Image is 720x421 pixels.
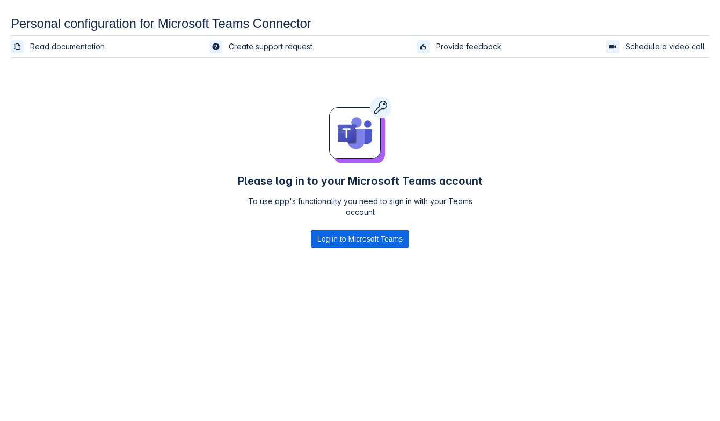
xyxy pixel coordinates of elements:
span: documentation [13,42,21,51]
a: Schedule a video call [606,40,709,53]
div: Button group [311,230,409,248]
button: Log in to Microsoft Teams [311,230,409,248]
span: videoCall [608,42,617,51]
span: Read documentation [30,41,105,52]
span: Log in to Microsoft Teams [317,230,403,248]
span: Provide feedback [436,41,501,52]
span: Schedule a video call [626,41,705,52]
a: Provide feedback [417,40,506,53]
div: Personal configuration for Microsoft Teams Connector [11,16,709,31]
span: support [212,42,220,51]
a: Read documentation [11,40,109,53]
span: feedback [419,42,427,51]
p: To use app's functionality you need to sign in with your Teams account [236,196,485,217]
h4: Please log in to your Microsoft Teams account [236,175,485,187]
span: Create support request [229,41,312,52]
a: Create support request [209,40,317,53]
